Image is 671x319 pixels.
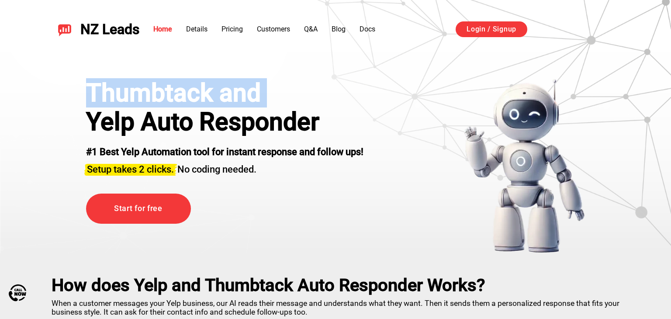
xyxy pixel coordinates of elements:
a: Docs [360,25,375,33]
a: Q&A [304,25,318,33]
span: Setup takes 2 clicks. [87,164,174,175]
img: NZ Leads logo [58,22,72,36]
a: Login / Signup [456,21,527,37]
img: Call Now [9,284,26,302]
img: yelp bot [463,79,585,253]
div: Thumbtack and [86,79,363,107]
h2: How does Yelp and Thumbtack Auto Responder Works? [52,275,619,295]
a: Pricing [221,25,243,33]
h1: Yelp Auto Responder [86,107,363,136]
a: Start for free [86,194,191,224]
span: NZ Leads [80,21,139,38]
a: Customers [257,25,290,33]
strong: #1 Best Yelp Automation tool for instant response and follow ups! [86,146,363,157]
h3: No coding needed. [86,159,363,176]
a: Home [153,25,172,33]
a: Blog [332,25,346,33]
iframe: Sign in with Google Button [536,20,625,39]
a: Details [186,25,208,33]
